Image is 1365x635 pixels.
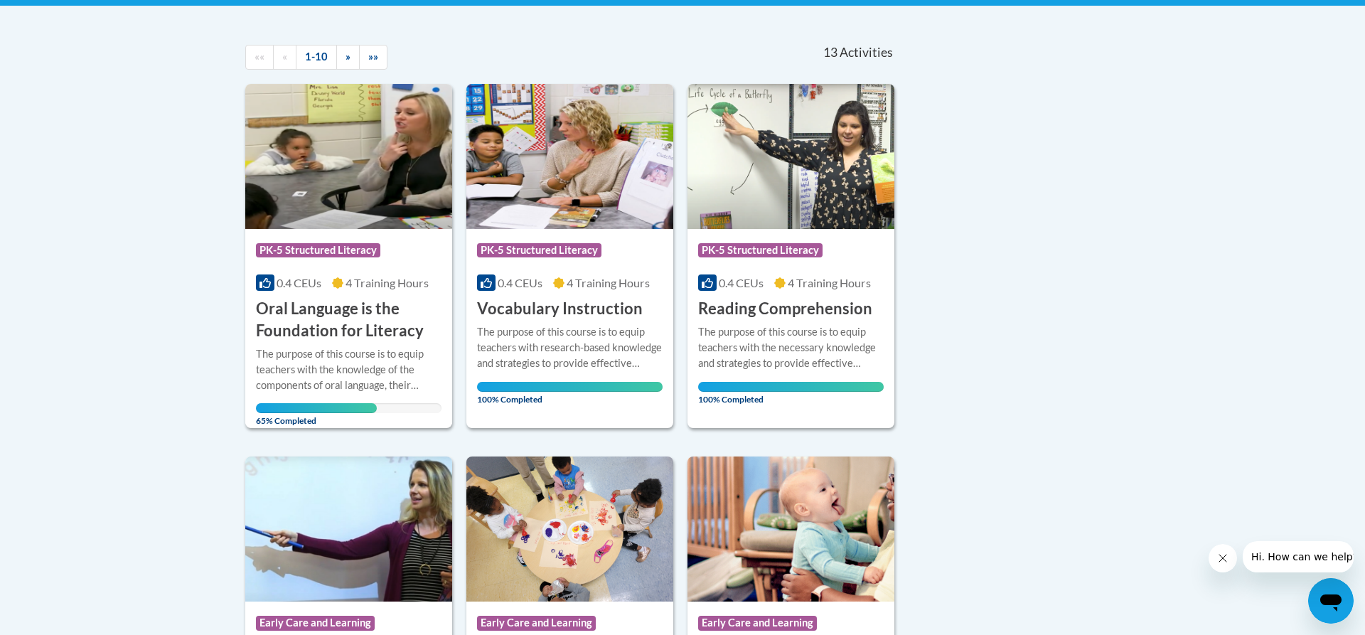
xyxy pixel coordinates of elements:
div: The purpose of this course is to equip teachers with research-based knowledge and strategies to p... [477,324,663,371]
span: « [282,50,287,63]
span: PK-5 Structured Literacy [477,243,601,257]
div: Your progress [256,403,377,413]
span: «« [255,50,264,63]
img: Course Logo [687,457,894,602]
a: End [359,45,387,70]
span: 100% Completed [477,382,663,405]
img: Course Logo [466,457,673,602]
iframe: Close message [1209,544,1237,572]
img: Course Logo [245,457,452,602]
span: 4 Training Hours [346,276,429,289]
a: Previous [273,45,296,70]
span: PK-5 Structured Literacy [698,243,823,257]
h3: Oral Language is the Foundation for Literacy [256,298,441,342]
a: 1-10 [296,45,337,70]
span: Activities [840,45,893,60]
span: 0.4 CEUs [498,276,542,289]
span: Hi. How can we help? [9,10,115,21]
img: Course Logo [687,84,894,229]
iframe: Button to launch messaging window [1308,578,1354,624]
span: 0.4 CEUs [719,276,764,289]
a: Begining [245,45,274,70]
a: Next [336,45,360,70]
div: Your progress [477,382,663,392]
span: PK-5 Structured Literacy [256,243,380,257]
img: Course Logo [466,84,673,229]
span: 0.4 CEUs [277,276,321,289]
div: Your progress [698,382,884,392]
span: 4 Training Hours [788,276,871,289]
span: 13 [823,45,837,60]
iframe: Message from company [1243,541,1354,572]
h3: Reading Comprehension [698,298,872,320]
div: The purpose of this course is to equip teachers with the necessary knowledge and strategies to pr... [698,324,884,371]
span: 100% Completed [698,382,884,405]
div: The purpose of this course is to equip teachers with the knowledge of the components of oral lang... [256,346,441,393]
a: Course LogoPK-5 Structured Literacy0.4 CEUs4 Training Hours Reading ComprehensionThe purpose of t... [687,84,894,428]
span: Early Care and Learning [256,616,375,630]
span: 4 Training Hours [567,276,650,289]
span: Early Care and Learning [477,616,596,630]
a: Course LogoPK-5 Structured Literacy0.4 CEUs4 Training Hours Oral Language is the Foundation for L... [245,84,452,428]
h3: Vocabulary Instruction [477,298,643,320]
span: »» [368,50,378,63]
img: Course Logo [245,84,452,229]
span: » [346,50,350,63]
span: 65% Completed [256,403,377,426]
span: Early Care and Learning [698,616,817,630]
a: Course LogoPK-5 Structured Literacy0.4 CEUs4 Training Hours Vocabulary InstructionThe purpose of ... [466,84,673,428]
